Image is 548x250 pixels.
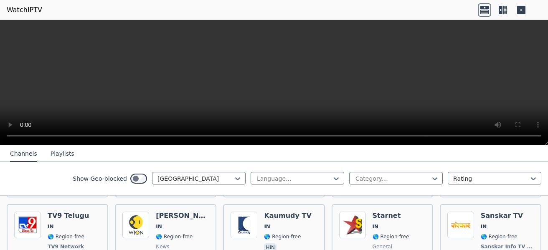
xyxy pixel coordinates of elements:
span: general [373,243,392,250]
span: 🌎 Region-free [156,233,193,240]
img: Starnet [339,212,366,238]
span: IN [373,223,379,230]
span: news [156,243,169,250]
h6: Sanskar TV [481,212,534,220]
span: TV9 Network [48,243,84,250]
img: Sanskar TV [447,212,474,238]
span: IN [264,223,270,230]
h6: [PERSON_NAME] [156,212,209,220]
img: WION [122,212,149,238]
span: 🌎 Region-free [373,233,409,240]
span: 🌎 Region-free [481,233,518,240]
img: TV9 Telugu [14,212,41,238]
button: Playlists [51,146,74,162]
span: IN [481,223,487,230]
span: IN [48,223,54,230]
span: Sanskar Info TV Private Ltd [481,243,532,250]
h6: Starnet [373,212,409,220]
h6: Kaumudy TV [264,212,311,220]
h6: TV9 Telugu [48,212,89,220]
label: Show Geo-blocked [73,174,127,183]
a: WatchIPTV [7,5,42,15]
button: Channels [10,146,37,162]
span: 🌎 Region-free [48,233,84,240]
span: 🌎 Region-free [264,233,301,240]
img: Kaumudy TV [231,212,257,238]
span: IN [156,223,162,230]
